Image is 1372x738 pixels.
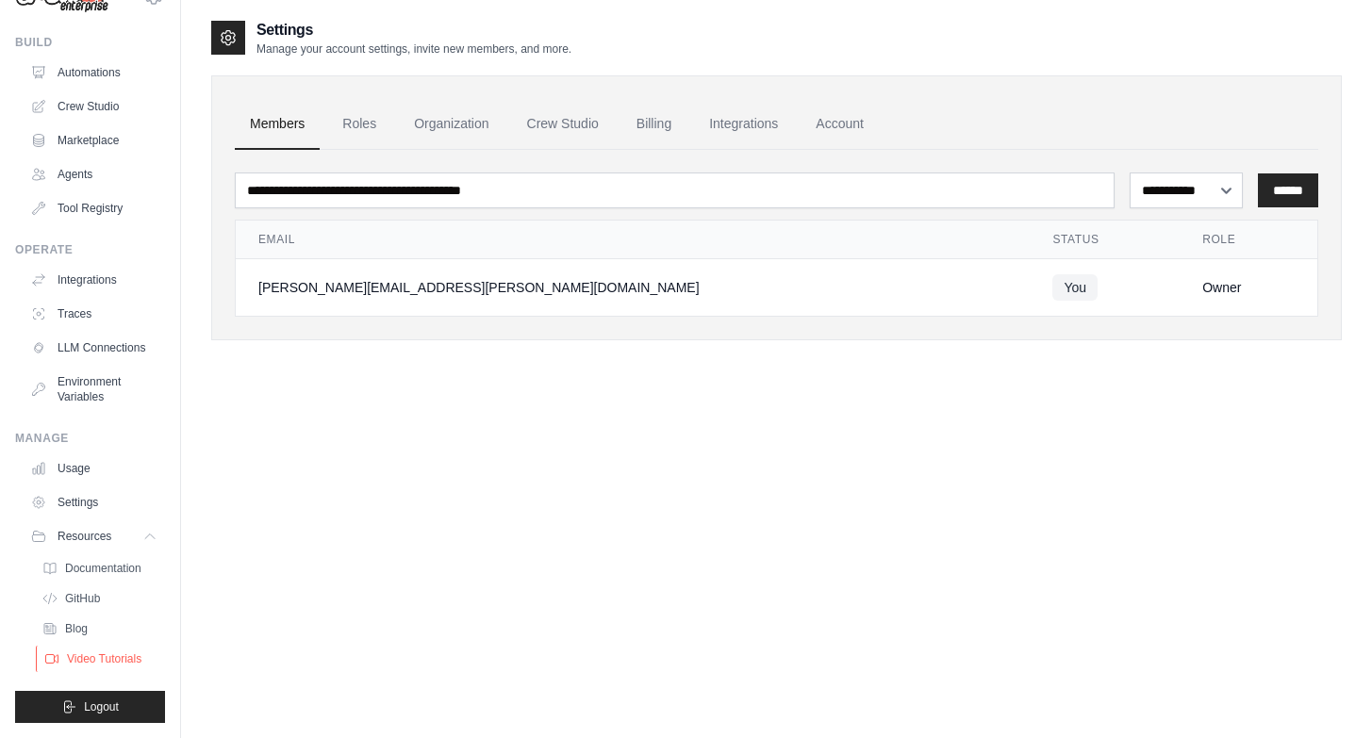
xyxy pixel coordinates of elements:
a: Marketplace [23,125,165,156]
div: Owner [1202,278,1295,297]
span: You [1052,274,1098,301]
a: Video Tutorials [36,646,167,672]
span: Logout [84,699,119,714]
a: Integrations [23,265,165,295]
a: Billing [621,99,686,150]
a: Settings [23,487,165,517]
button: Resources [23,521,165,551]
a: LLM Connections [23,333,165,363]
a: Account [801,99,879,150]
h2: Settings [256,19,571,41]
a: Roles [327,99,391,150]
span: Blog [65,621,88,636]
th: Email [236,221,1030,259]
a: GitHub [34,585,165,612]
span: Resources [58,529,111,544]
a: Tool Registry [23,193,165,223]
a: Crew Studio [23,91,165,122]
div: [PERSON_NAME][EMAIL_ADDRESS][PERSON_NAME][DOMAIN_NAME] [258,278,1007,297]
a: Documentation [34,555,165,582]
th: Role [1180,221,1317,259]
span: Documentation [65,561,141,576]
a: Agents [23,159,165,189]
span: Video Tutorials [67,651,141,666]
a: Blog [34,615,165,642]
th: Status [1030,221,1180,259]
p: Manage your account settings, invite new members, and more. [256,41,571,57]
a: Integrations [694,99,793,150]
span: GitHub [65,591,100,606]
div: Build [15,35,165,50]
a: Members [235,99,320,150]
div: Manage [15,431,165,446]
button: Logout [15,691,165,723]
a: Automations [23,57,165,88]
a: Environment Variables [23,367,165,412]
a: Organization [399,99,504,150]
a: Traces [23,299,165,329]
a: Usage [23,453,165,484]
a: Crew Studio [512,99,614,150]
div: Operate [15,242,165,257]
